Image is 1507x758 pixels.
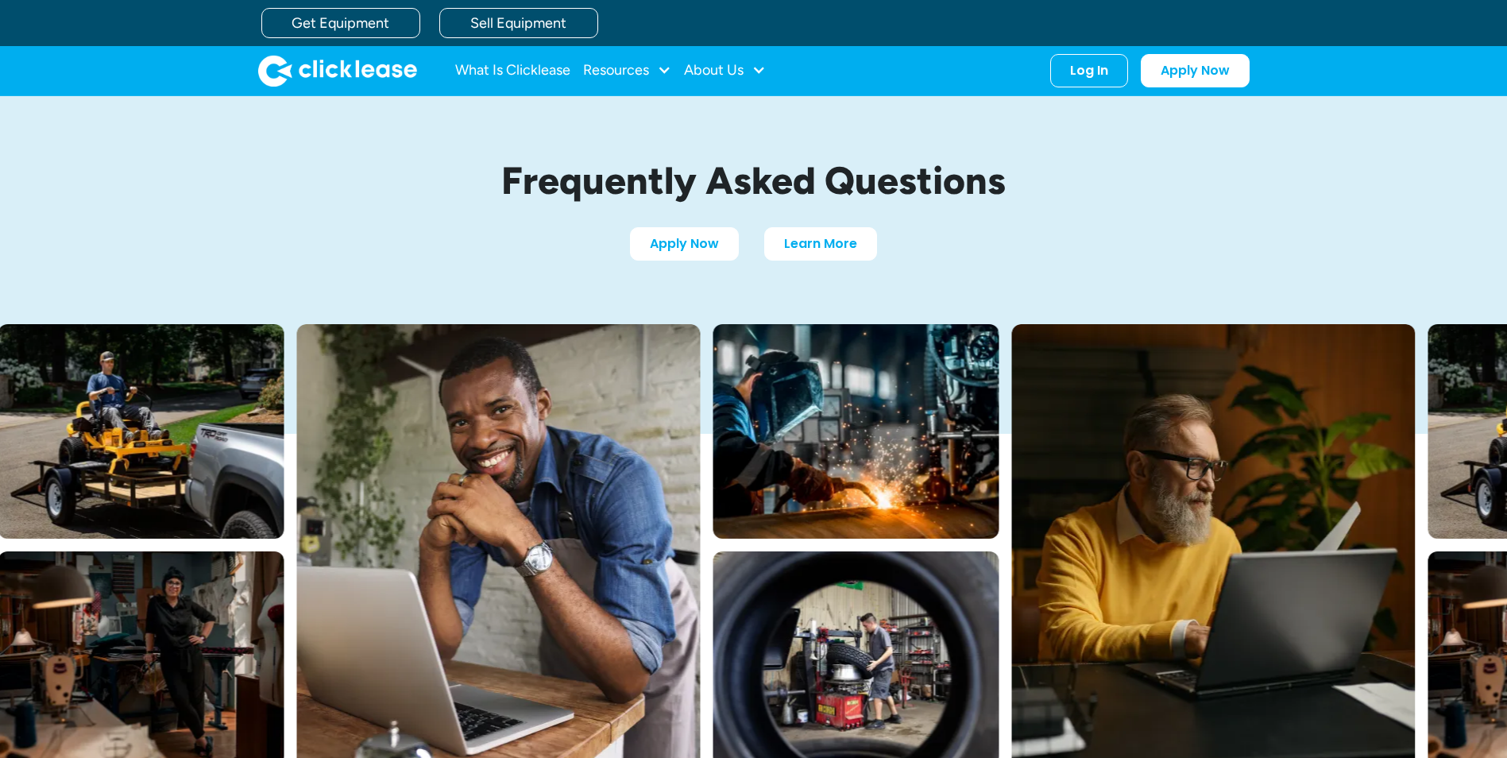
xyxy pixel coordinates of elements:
[583,55,671,87] div: Resources
[684,55,766,87] div: About Us
[1070,63,1108,79] div: Log In
[439,8,598,38] a: Sell Equipment
[381,160,1127,202] h1: Frequently Asked Questions
[713,324,999,539] img: A welder in a large mask working on a large pipe
[1141,54,1250,87] a: Apply Now
[764,227,877,261] a: Learn More
[455,55,570,87] a: What Is Clicklease
[261,8,420,38] a: Get Equipment
[630,227,739,261] a: Apply Now
[258,55,417,87] img: Clicklease logo
[258,55,417,87] a: home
